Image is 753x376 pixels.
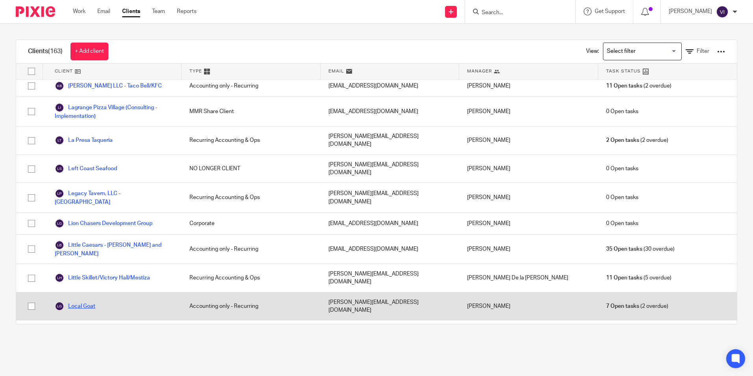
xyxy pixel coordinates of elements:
div: [EMAIL_ADDRESS][DOMAIN_NAME] [321,97,459,126]
span: Filter [697,48,709,54]
span: Get Support [595,9,625,14]
img: svg%3E [55,164,64,173]
div: [EMAIL_ADDRESS][DOMAIN_NAME] [321,75,459,97]
img: svg%3E [55,240,64,250]
img: svg%3E [55,302,64,311]
div: [PERSON_NAME][EMAIL_ADDRESS][DOMAIN_NAME] [321,155,459,183]
div: Recurring Accounting & Ops [182,264,320,292]
div: Accounting only - Recurring [182,235,320,264]
div: [PERSON_NAME] [459,213,598,234]
span: (2 overdue) [606,136,668,144]
span: Email [328,68,344,74]
div: [PERSON_NAME] [459,183,598,212]
a: Little Caesars - [PERSON_NAME] and [PERSON_NAME] [55,240,174,258]
div: [PERSON_NAME] [459,292,598,320]
input: Search [481,9,552,17]
div: [PERSON_NAME] [459,155,598,183]
span: (5 overdue) [606,274,671,282]
div: [EMAIL_ADDRESS][DOMAIN_NAME] [321,235,459,264]
span: 2 Open tasks [606,136,639,144]
img: Pixie [16,6,55,17]
div: [PERSON_NAME] [459,75,598,97]
a: Legacy Tavern, LLC - [GEOGRAPHIC_DATA] [55,189,174,206]
a: Clients [122,7,140,15]
img: svg%3E [55,81,64,91]
a: + Add client [70,43,108,60]
span: Type [189,68,202,74]
span: (163) [48,48,63,54]
span: (2 overdue) [606,302,668,310]
div: [PERSON_NAME] De la [PERSON_NAME] [459,320,598,342]
span: 0 Open tasks [606,220,638,227]
div: Recurring Accounting & Ops [182,127,320,154]
div: [PERSON_NAME] [459,235,598,264]
div: [PERSON_NAME][EMAIL_ADDRESS][DOMAIN_NAME] [321,264,459,292]
div: Recurring Accounting & Ops [182,183,320,212]
div: Recurring Accounting & Ops [182,320,320,342]
a: Team [152,7,165,15]
span: 35 Open tasks [606,245,642,253]
a: Little Skillet/Victory Hall/Mestiza [55,273,150,283]
div: Accounting only - Recurring [182,292,320,320]
span: Client [55,68,73,74]
a: Left Coast Seafood [55,164,117,173]
img: svg%3E [55,103,64,112]
p: [PERSON_NAME] [669,7,712,15]
a: Lion Chasers Development Group [55,219,152,228]
input: Search for option [604,45,677,58]
div: View: [574,40,725,63]
span: 7 Open tasks [606,302,639,310]
div: [PERSON_NAME] [459,97,598,126]
a: Local Goat [55,302,95,311]
span: Task Status [606,68,641,74]
img: svg%3E [55,189,64,198]
div: [PERSON_NAME] [459,127,598,154]
div: [EMAIL_ADDRESS][DOMAIN_NAME] [321,320,459,342]
div: [EMAIL_ADDRESS][DOMAIN_NAME] [321,213,459,234]
div: [PERSON_NAME] De la [PERSON_NAME] [459,264,598,292]
div: MMR Share Client [182,97,320,126]
a: Email [97,7,110,15]
div: Search for option [603,43,682,60]
div: [PERSON_NAME][EMAIL_ADDRESS][DOMAIN_NAME] [321,127,459,154]
span: 11 Open tasks [606,274,642,282]
span: 0 Open tasks [606,165,638,173]
span: 0 Open tasks [606,108,638,115]
span: 11 Open tasks [606,82,642,90]
a: Reports [177,7,197,15]
span: 0 Open tasks [606,194,638,201]
div: Accounting only - Recurring [182,75,320,97]
span: (2 overdue) [606,82,671,90]
a: Lagrange Pizza Village (Consulting - Implementation) [55,103,174,120]
input: Select all [24,64,39,79]
img: svg%3E [55,273,64,283]
img: svg%3E [55,136,64,145]
div: [PERSON_NAME][EMAIL_ADDRESS][DOMAIN_NAME] [321,183,459,212]
img: svg%3E [55,219,64,228]
span: (30 overdue) [606,245,675,253]
div: NO LONGER CLIENT [182,155,320,183]
div: Corporate [182,213,320,234]
span: Manager [467,68,492,74]
h1: Clients [28,47,63,56]
a: [PERSON_NAME] LLC - Taco Bell/KFC [55,81,162,91]
a: La Presa Taqueria [55,136,113,145]
a: Work [73,7,85,15]
div: [PERSON_NAME][EMAIL_ADDRESS][DOMAIN_NAME] [321,292,459,320]
img: svg%3E [716,6,729,18]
